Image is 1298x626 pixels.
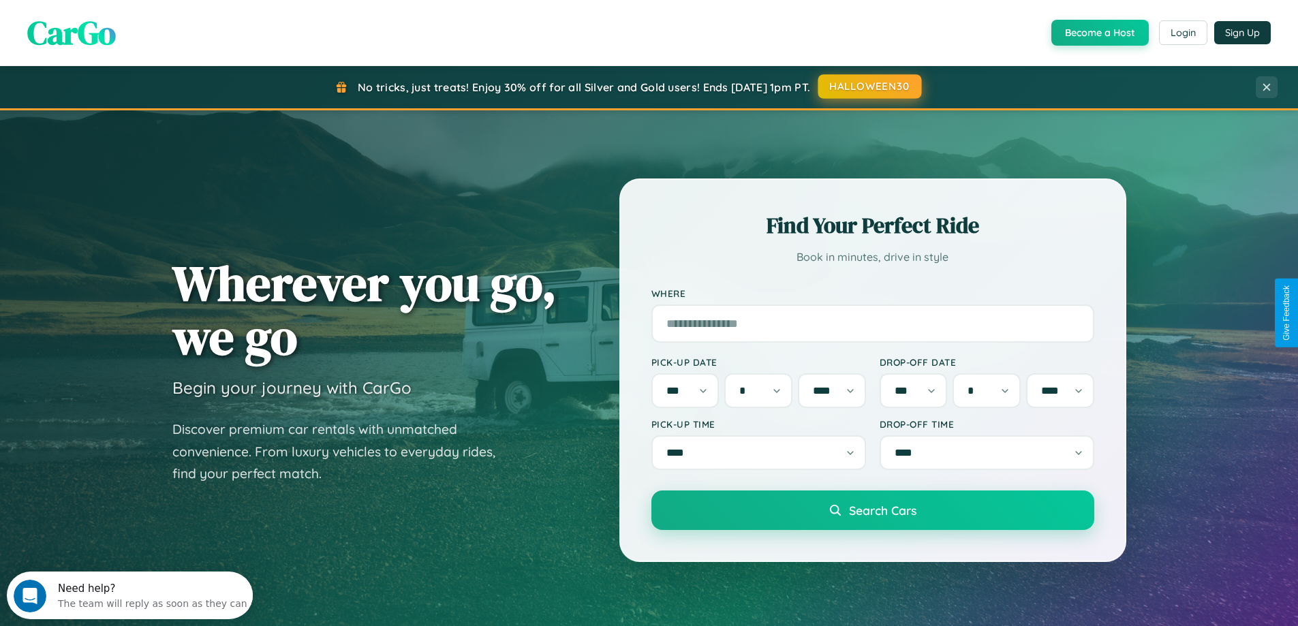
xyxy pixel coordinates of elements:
[51,12,241,22] div: Need help?
[651,418,866,430] label: Pick-up Time
[651,210,1094,240] h2: Find Your Perfect Ride
[7,572,253,619] iframe: Intercom live chat discovery launcher
[172,256,557,364] h1: Wherever you go, we go
[849,503,916,518] span: Search Cars
[5,5,253,43] div: Open Intercom Messenger
[172,377,412,398] h3: Begin your journey with CarGo
[1214,21,1271,44] button: Sign Up
[51,22,241,37] div: The team will reply as soon as they can
[651,287,1094,299] label: Where
[172,418,513,485] p: Discover premium car rentals with unmatched convenience. From luxury vehicles to everyday rides, ...
[818,74,922,99] button: HALLOWEEN30
[1051,20,1149,46] button: Become a Host
[880,356,1094,368] label: Drop-off Date
[27,10,116,55] span: CarGo
[14,580,46,612] iframe: Intercom live chat
[651,490,1094,530] button: Search Cars
[358,80,810,94] span: No tricks, just treats! Enjoy 30% off for all Silver and Gold users! Ends [DATE] 1pm PT.
[651,356,866,368] label: Pick-up Date
[651,247,1094,267] p: Book in minutes, drive in style
[1159,20,1207,45] button: Login
[880,418,1094,430] label: Drop-off Time
[1282,285,1291,341] div: Give Feedback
